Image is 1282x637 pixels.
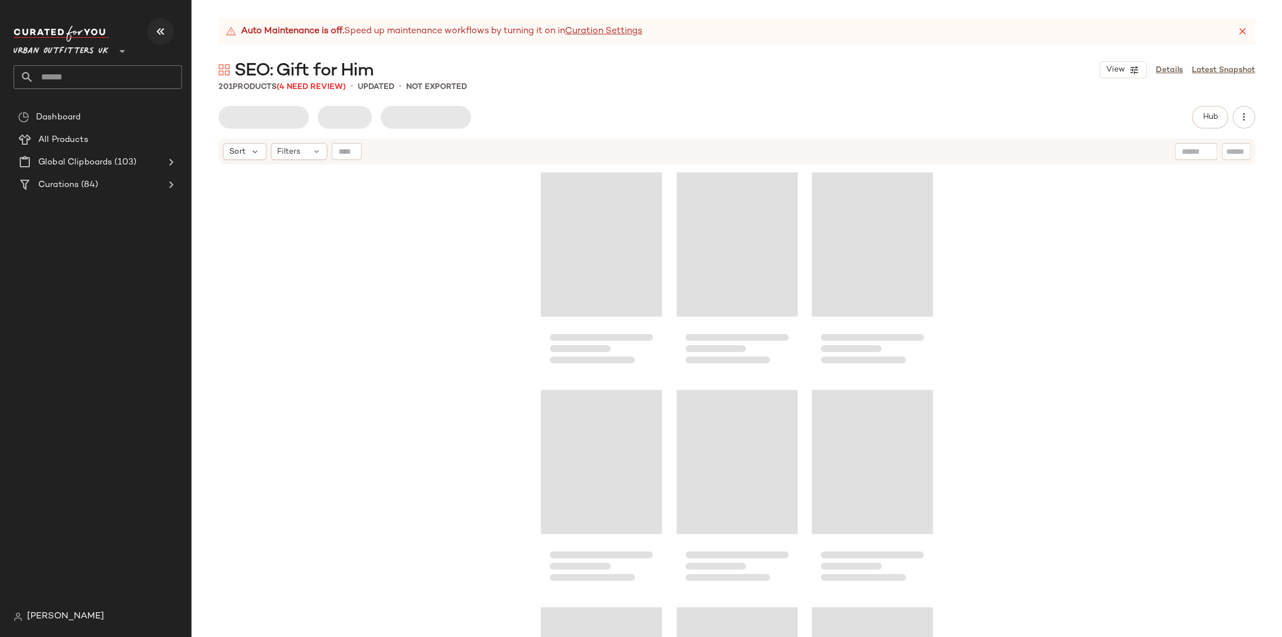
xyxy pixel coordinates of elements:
[14,38,109,59] span: Urban Outfitters UK
[79,179,98,191] span: (84)
[234,60,373,82] span: SEO: Gift for Him
[350,80,353,93] span: •
[27,610,104,623] span: [PERSON_NAME]
[38,179,79,191] span: Curations
[18,112,29,123] img: svg%3e
[1106,65,1125,74] span: View
[358,81,394,93] p: updated
[1192,64,1255,76] a: Latest Snapshot
[812,168,933,376] div: Loading...
[241,25,344,38] strong: Auto Maintenance is off.
[676,168,798,376] div: Loading...
[1192,106,1228,128] button: Hub
[219,64,230,75] img: svg%3e
[1100,61,1147,78] button: View
[541,385,662,594] div: Loading...
[14,26,109,42] img: cfy_white_logo.C9jOOHJF.svg
[1202,113,1218,122] span: Hub
[14,612,23,621] img: svg%3e
[399,80,402,93] span: •
[565,25,642,38] a: Curation Settings
[1156,64,1183,76] a: Details
[219,81,346,93] div: Products
[541,168,662,376] div: Loading...
[277,83,346,91] span: (4 Need Review)
[38,156,112,169] span: Global Clipboards
[219,83,233,91] span: 201
[676,385,798,594] div: Loading...
[38,133,88,146] span: All Products
[229,146,246,158] span: Sort
[812,385,933,594] div: Loading...
[112,156,136,169] span: (103)
[225,25,642,38] div: Speed up maintenance workflows by turning it on in
[36,111,81,124] span: Dashboard
[277,146,300,158] span: Filters
[406,81,467,93] p: Not Exported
